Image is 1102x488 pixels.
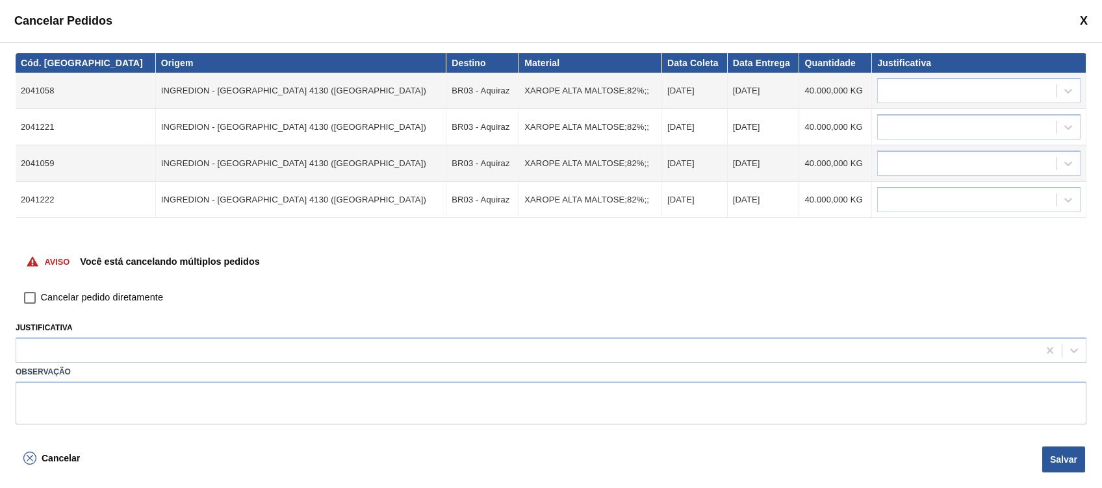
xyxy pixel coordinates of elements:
[16,323,73,332] label: Justificativa
[16,445,88,471] button: Cancelar
[519,73,662,109] td: XAROPE ALTA MALTOSE;82%;;
[156,182,447,218] td: INGREDION - [GEOGRAPHIC_DATA] 4130 ([GEOGRAPHIC_DATA])
[16,73,156,109] td: 2041058
[799,182,872,218] td: 40.000,000 KG
[799,73,872,109] td: 40.000,000 KG
[662,53,728,73] th: Data Coleta
[446,145,519,182] td: BR03 - Aquiraz
[1042,446,1085,472] button: Salvar
[16,182,156,218] td: 2041222
[662,73,728,109] td: [DATE]
[156,73,447,109] td: INGREDION - [GEOGRAPHIC_DATA] 4130 ([GEOGRAPHIC_DATA])
[662,145,728,182] td: [DATE]
[44,257,70,267] p: Aviso
[156,53,447,73] th: Origem
[16,363,1086,382] label: Observação
[446,53,519,73] th: Destino
[728,73,800,109] td: [DATE]
[446,182,519,218] td: BR03 - Aquiraz
[799,53,872,73] th: Quantidade
[662,182,728,218] td: [DATE]
[728,109,800,145] td: [DATE]
[519,53,662,73] th: Material
[799,109,872,145] td: 40.000,000 KG
[156,145,447,182] td: INGREDION - [GEOGRAPHIC_DATA] 4130 ([GEOGRAPHIC_DATA])
[728,145,800,182] td: [DATE]
[519,145,662,182] td: XAROPE ALTA MALTOSE;82%;;
[446,73,519,109] td: BR03 - Aquiraz
[519,182,662,218] td: XAROPE ALTA MALTOSE;82%;;
[728,182,800,218] td: [DATE]
[41,291,163,305] span: Cancelar pedido diretamente
[16,145,156,182] td: 2041059
[156,109,447,145] td: INGREDION - [GEOGRAPHIC_DATA] 4130 ([GEOGRAPHIC_DATA])
[446,109,519,145] td: BR03 - Aquiraz
[16,109,156,145] td: 2041221
[42,453,80,463] span: Cancelar
[14,14,112,28] span: Cancelar Pedidos
[80,256,259,267] p: Você está cancelando múltiplos pedidos
[16,53,156,73] th: Cód. [GEOGRAPHIC_DATA]
[662,109,728,145] td: [DATE]
[799,145,872,182] td: 40.000,000 KG
[872,53,1086,73] th: Justificativa
[728,53,800,73] th: Data Entrega
[519,109,662,145] td: XAROPE ALTA MALTOSE;82%;;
